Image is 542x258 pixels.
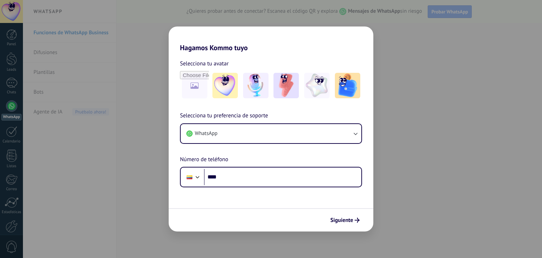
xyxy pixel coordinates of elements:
[169,27,373,52] h2: Hagamos Kommo tuyo
[335,73,360,98] img: -5.jpeg
[212,73,238,98] img: -1.jpeg
[183,170,196,184] div: Ecuador: + 593
[330,218,353,223] span: Siguiente
[181,124,361,143] button: WhatsApp
[180,59,229,68] span: Selecciona tu avatar
[304,73,330,98] img: -4.jpeg
[243,73,269,98] img: -2.jpeg
[327,214,363,226] button: Siguiente
[180,155,228,164] span: Número de teléfono
[195,130,217,137] span: WhatsApp
[180,111,268,121] span: Selecciona tu preferencia de soporte
[273,73,299,98] img: -3.jpeg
